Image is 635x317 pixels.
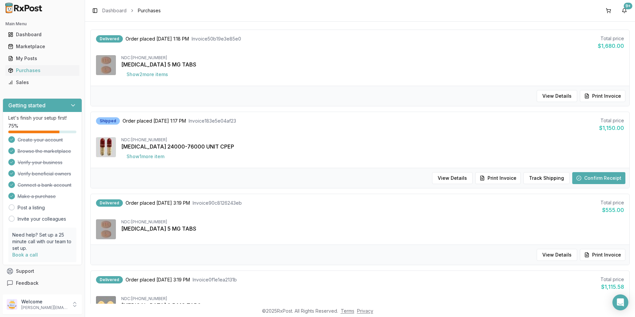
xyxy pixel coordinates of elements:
[580,90,625,102] button: Print Invoice
[8,101,45,109] h3: Getting started
[18,204,45,211] a: Post a listing
[12,232,72,252] p: Need help? Set up a 25 minute call with our team to set up.
[523,172,570,184] button: Track Shipping
[12,252,38,258] a: Book a call
[612,294,628,310] div: Open Intercom Messenger
[102,7,161,14] nav: breadcrumb
[16,280,39,286] span: Feedback
[341,308,354,314] a: Terms
[5,76,79,88] a: Sales
[600,206,624,214] div: $555.00
[432,172,473,184] button: View Details
[96,137,116,157] img: Creon 24000-76000 UNIT CPEP
[5,41,79,53] a: Marketplace
[121,143,624,151] div: [MEDICAL_DATA] 24000-76000 UNIT CPEP
[18,137,63,143] span: Create your account
[192,36,241,42] span: Invoice 50b19e3e85e0
[600,199,624,206] div: Total price
[580,249,625,261] button: Print Invoice
[599,124,624,132] div: $1,150.00
[96,117,120,125] div: Shipped
[96,55,116,75] img: Eliquis 5 MG TABS
[5,64,79,76] a: Purchases
[121,225,624,233] div: [MEDICAL_DATA] 5 MG TABS
[126,36,189,42] span: Order placed [DATE] 1:18 PM
[189,118,236,124] span: Invoice 183e5e04af23
[102,7,127,14] a: Dashboard
[357,308,373,314] a: Privacy
[121,137,624,143] div: NDC: [PHONE_NUMBER]
[96,35,123,43] div: Delivered
[126,276,190,283] span: Order placed [DATE] 3:19 PM
[96,199,123,207] div: Delivered
[600,283,624,291] div: $1,115.58
[598,35,624,42] div: Total price
[18,182,71,188] span: Connect a bank account
[96,296,116,316] img: Eliquis 2.5 MG TABS
[18,193,56,200] span: Make a purchase
[3,265,82,277] button: Support
[537,249,577,261] button: View Details
[598,42,624,50] div: $1,680.00
[8,55,77,62] div: My Posts
[3,277,82,289] button: Feedback
[121,301,624,309] div: [MEDICAL_DATA] 2.5 MG TABS
[18,159,62,166] span: Verify your business
[121,55,624,60] div: NDC: [PHONE_NUMBER]
[18,170,71,177] span: Verify beneficial owners
[3,3,45,13] img: RxPost Logo
[3,29,82,40] button: Dashboard
[121,68,173,80] button: Show2more items
[96,219,116,239] img: Eliquis 5 MG TABS
[193,276,237,283] span: Invoice 0f1e1ea2131b
[5,29,79,41] a: Dashboard
[8,123,18,129] span: 75 %
[599,117,624,124] div: Total price
[537,90,577,102] button: View Details
[121,296,624,301] div: NDC: [PHONE_NUMBER]
[18,148,71,155] span: Browse the marketplace
[21,298,67,305] p: Welcome
[5,53,79,64] a: My Posts
[619,5,630,16] button: 9+
[5,21,79,27] h2: Main Menu
[475,172,521,184] button: Print Invoice
[3,53,82,64] button: My Posts
[96,276,123,283] div: Delivered
[3,41,82,52] button: Marketplace
[8,31,77,38] div: Dashboard
[18,216,66,222] a: Invite your colleagues
[3,65,82,76] button: Purchases
[8,115,76,121] p: Let's finish your setup first!
[7,299,17,310] img: User avatar
[121,60,624,68] div: [MEDICAL_DATA] 5 MG TABS
[3,77,82,88] button: Sales
[123,118,186,124] span: Order placed [DATE] 1:17 PM
[8,79,77,86] div: Sales
[8,43,77,50] div: Marketplace
[8,67,77,74] div: Purchases
[126,200,190,206] span: Order placed [DATE] 3:19 PM
[121,151,170,162] button: Show1more item
[138,7,161,14] span: Purchases
[572,172,625,184] button: Confirm Receipt
[600,276,624,283] div: Total price
[624,3,632,9] div: 9+
[193,200,242,206] span: Invoice 90c8126243eb
[21,305,67,310] p: [PERSON_NAME][EMAIL_ADDRESS][DOMAIN_NAME]
[121,219,624,225] div: NDC: [PHONE_NUMBER]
